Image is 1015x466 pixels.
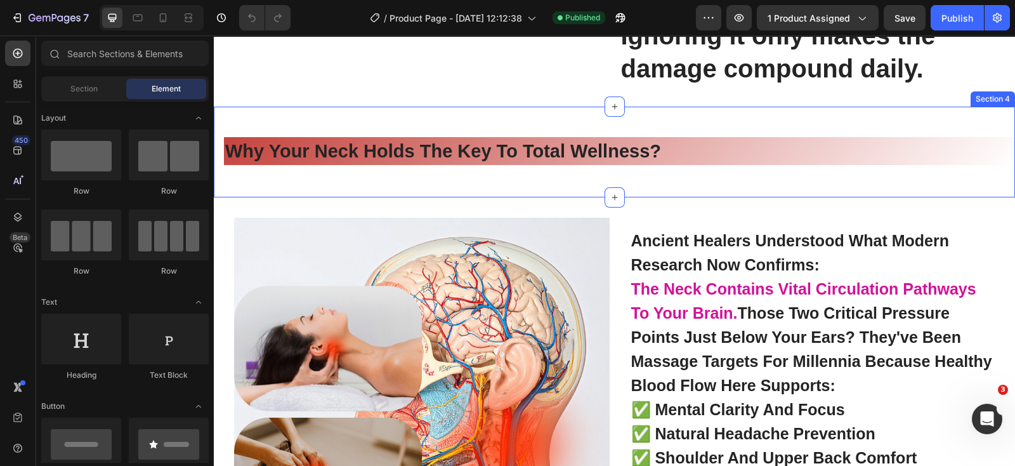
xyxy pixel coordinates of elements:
span: Text [41,296,57,308]
div: Row [41,265,121,277]
span: Product Page - [DATE] 12:12:38 [390,11,522,25]
div: Row [129,185,209,197]
span: Toggle open [188,108,209,128]
div: Text Block [129,369,209,381]
span: Save [894,13,915,23]
span: Toggle open [188,396,209,416]
span: the neck contains vital circulation pathways to your brain. [417,244,763,286]
div: Row [129,265,209,277]
div: Publish [941,11,973,25]
span: 1 product assigned [768,11,850,25]
button: 1 product assigned [757,5,879,30]
span: Section [70,83,98,95]
span: Published [565,12,600,23]
span: Layout [41,112,66,124]
strong: ✅ shoulder and upper back comfort [417,413,704,431]
button: 7 [5,5,95,30]
span: / [384,11,387,25]
div: Undo/Redo [239,5,291,30]
strong: those two critical pressure points just below your ears? they've been massage targets for millenn... [417,269,778,359]
button: Publish [931,5,984,30]
strong: ancient healers understood what modern research now confirms: [417,196,735,238]
div: Row [41,185,121,197]
strong: ✅ mental clarity and focus [417,365,631,383]
button: Save [884,5,926,30]
p: 7 [83,10,89,25]
span: Element [152,83,181,95]
div: 450 [12,135,30,145]
div: Beta [10,232,30,243]
input: Search Sections & Elements [41,41,209,66]
strong: ✅ natural headache prevention [417,389,662,407]
iframe: Intercom live chat [972,404,1002,434]
div: Heading [41,369,121,381]
span: Toggle open [188,292,209,312]
iframe: Design area [214,36,1015,466]
div: Section 4 [759,58,799,69]
strong: why your neck holds the key to total wellness? [11,105,447,126]
span: Button [41,401,65,412]
span: 3 [998,385,1008,395]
